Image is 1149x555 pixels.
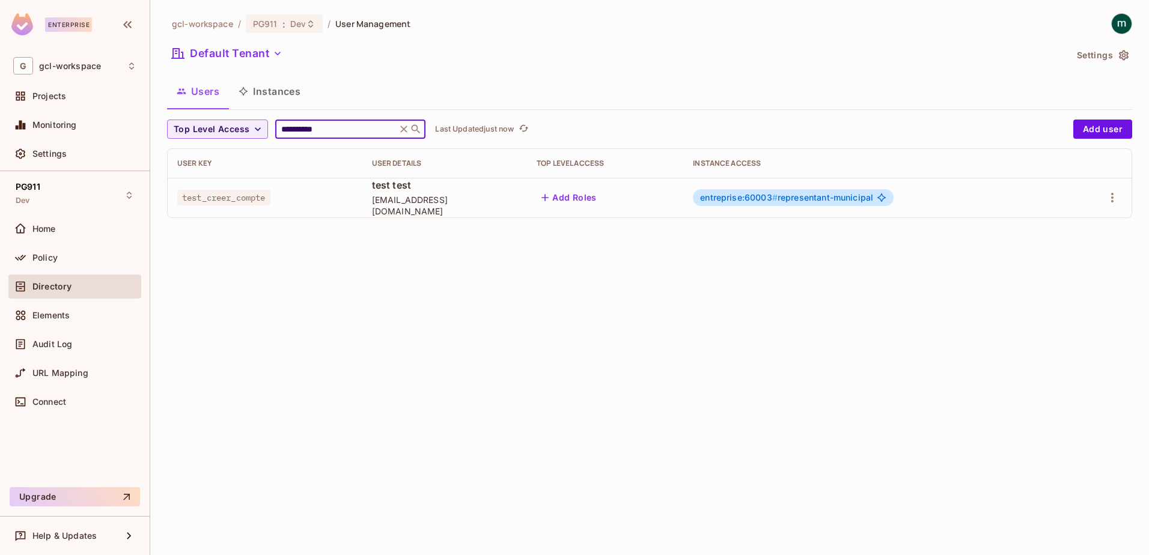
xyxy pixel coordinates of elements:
[167,44,287,63] button: Default Tenant
[1112,14,1132,34] img: mathieu h
[45,17,92,32] div: Enterprise
[372,178,518,192] span: test test
[16,196,29,205] span: Dev
[13,57,33,74] span: G
[32,120,77,130] span: Monitoring
[167,76,229,106] button: Users
[229,76,310,106] button: Instances
[167,120,268,139] button: Top Level Access
[335,18,410,29] span: User Management
[1073,120,1132,139] button: Add user
[174,122,249,137] span: Top Level Access
[435,124,514,134] p: Last Updated just now
[238,18,241,29] li: /
[290,18,306,29] span: Dev
[1072,46,1132,65] button: Settings
[372,159,518,168] div: User Details
[32,253,58,262] span: Policy
[519,123,529,135] span: refresh
[32,311,70,320] span: Elements
[32,91,66,101] span: Projects
[32,224,56,234] span: Home
[328,18,331,29] li: /
[700,193,873,202] span: representant-municipal
[32,368,88,378] span: URL Mapping
[253,18,278,29] span: PG911
[32,282,72,291] span: Directory
[537,188,602,207] button: Add Roles
[282,19,286,29] span: :
[11,13,33,35] img: SReyMgAAAABJRU5ErkJggg==
[10,487,140,506] button: Upgrade
[32,149,67,159] span: Settings
[514,122,531,136] span: Click to refresh data
[32,397,66,407] span: Connect
[32,531,97,541] span: Help & Updates
[772,192,778,202] span: #
[177,159,353,168] div: User Key
[516,122,531,136] button: refresh
[177,190,270,205] span: test_creer_compte
[32,339,72,349] span: Audit Log
[537,159,674,168] div: Top Level Access
[700,192,778,202] span: entreprise:60003
[693,159,1055,168] div: Instance Access
[16,182,40,192] span: PG911
[372,194,518,217] span: [EMAIL_ADDRESS][DOMAIN_NAME]
[172,18,233,29] span: the active workspace
[39,61,101,71] span: Workspace: gcl-workspace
